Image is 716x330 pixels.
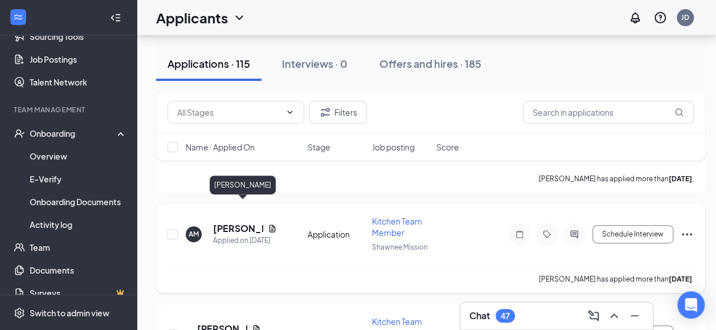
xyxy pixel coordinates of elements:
span: Shawnee Mission [372,243,428,251]
div: Applied on [DATE] [213,235,277,246]
svg: ChevronUp [607,309,621,323]
svg: ChevronDown [232,11,246,25]
h5: [PERSON_NAME] [213,222,263,235]
div: Team Management [14,105,125,115]
div: Switch to admin view [30,307,109,319]
div: 47 [501,311,510,321]
div: Application [308,229,365,240]
span: Name · Applied On [186,141,255,153]
svg: Collapse [110,12,121,23]
svg: WorkstreamLogo [13,11,24,23]
a: Talent Network [30,71,127,93]
button: Schedule Interview [592,225,673,243]
button: ChevronUp [605,307,623,325]
svg: ActiveChat [567,230,581,239]
a: Team [30,236,127,259]
svg: MagnifyingGlass [674,108,684,117]
div: Applications · 115 [167,56,250,71]
svg: Document [268,224,277,233]
svg: ChevronDown [285,108,294,117]
button: ComposeMessage [584,307,603,325]
svg: UserCheck [14,128,25,139]
input: Search in applications [523,101,694,124]
div: AM [189,229,199,239]
a: SurveysCrown [30,282,127,304]
div: Offers and hires · 185 [379,56,481,71]
a: E-Verify [30,168,127,190]
div: Interviews · 0 [282,56,347,71]
svg: Minimize [628,309,641,323]
b: [DATE] [669,275,692,283]
b: [DATE] [669,174,692,183]
p: [PERSON_NAME] has applied more than . [539,174,694,184]
svg: Notifications [628,11,642,25]
div: Open Intercom Messenger [677,291,705,319]
svg: Settings [14,307,25,319]
p: [PERSON_NAME] has applied more than . [539,274,694,284]
span: Kitchen Team Member [372,216,422,238]
button: Filter Filters [309,101,367,124]
input: All Stages [177,106,281,119]
a: Documents [30,259,127,282]
a: Activity log [30,213,127,236]
button: Minimize [625,307,644,325]
svg: ComposeMessage [587,309,600,323]
svg: Filter [318,105,332,119]
h1: Applicants [156,8,228,27]
div: [PERSON_NAME] [210,176,276,194]
a: Job Postings [30,48,127,71]
a: Onboarding Documents [30,190,127,213]
svg: Note [513,230,526,239]
div: Onboarding [30,128,117,139]
div: JD [681,13,689,22]
span: Score [436,141,459,153]
a: Overview [30,145,127,168]
span: Job posting [372,141,415,153]
h3: Chat [469,309,490,322]
a: Sourcing Tools [30,25,127,48]
span: Stage [308,141,330,153]
svg: QuestionInfo [653,11,667,25]
svg: Ellipses [680,227,694,241]
svg: Tag [540,230,554,239]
